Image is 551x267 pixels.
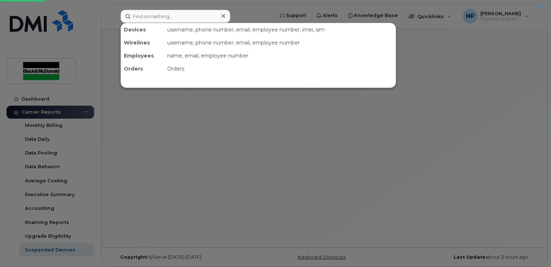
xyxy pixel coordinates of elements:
div: Devices [121,23,164,36]
div: Orders [164,62,396,75]
div: name, email, employee number [164,49,396,62]
div: Wirelines [121,36,164,49]
div: username, phone number, email, employee number, imei, sim [164,23,396,36]
div: Orders [121,62,164,75]
div: username, phone number, email, employee number [164,36,396,49]
div: Employees [121,49,164,62]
